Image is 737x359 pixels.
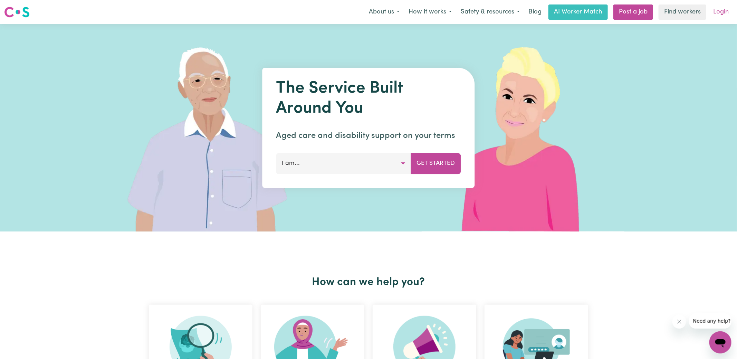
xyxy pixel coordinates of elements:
iframe: Button to launch messaging window [709,331,731,353]
button: I am... [276,153,411,174]
h2: How can we help you? [145,276,592,289]
a: Careseekers logo [4,4,30,20]
iframe: Close message [672,315,686,329]
a: Post a job [613,4,653,20]
button: How it works [404,5,456,19]
a: Login [709,4,733,20]
button: About us [364,5,404,19]
h1: The Service Built Around You [276,79,461,119]
p: Aged care and disability support on your terms [276,130,461,142]
iframe: Message from company [689,313,731,329]
a: Blog [524,4,546,20]
button: Get Started [411,153,461,174]
button: Safety & resources [456,5,524,19]
a: Find workers [659,4,706,20]
a: AI Worker Match [548,4,608,20]
img: Careseekers logo [4,6,30,18]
